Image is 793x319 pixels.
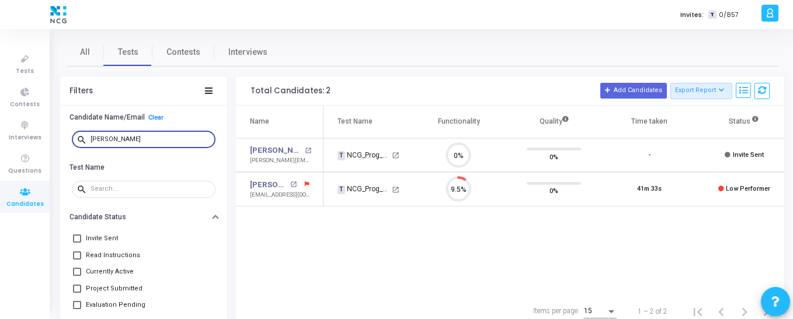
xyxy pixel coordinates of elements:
h6: Candidate Name/Email [69,113,145,122]
span: Evaluation Pending [86,298,145,312]
span: Currently Active [86,265,134,279]
button: Add Candidates [600,83,667,98]
span: Contests [166,46,200,58]
th: Status [697,106,792,138]
div: 41m 33s [637,184,662,194]
a: [PERSON_NAME] [250,145,302,156]
mat-icon: open_in_new [290,181,297,188]
div: Time taken [631,115,667,128]
div: Filters [69,86,93,96]
mat-icon: open_in_new [305,148,311,154]
button: Candidate Status [60,208,227,226]
button: Export Report [670,83,733,99]
span: Interviews [9,133,41,143]
div: Name [250,115,269,128]
a: Clear [148,114,164,121]
mat-icon: open_in_new [392,152,399,159]
span: Invite Sent [86,232,118,246]
span: 0% [549,150,558,162]
div: NCG_Prog_JavaFS_2025_Test [338,150,390,160]
h6: Test Name [69,163,105,172]
th: Test Name [324,106,411,138]
div: Total Candidates: 2 [251,86,331,96]
mat-icon: search [76,184,91,194]
label: Invites: [680,10,704,20]
mat-select: Items per page: [584,307,617,316]
img: logo [47,3,69,26]
div: - [648,150,651,160]
span: All [80,46,90,58]
div: 1 – 2 of 2 [638,306,667,317]
span: Questions [8,166,41,176]
span: 0% [549,185,558,197]
h6: Candidate Status [69,213,126,222]
span: 0/857 [719,10,739,20]
span: Tests [118,46,138,58]
span: Tests [16,66,34,76]
span: Interviews [228,46,267,58]
div: [PERSON_NAME][EMAIL_ADDRESS][DOMAIN_NAME] [250,156,311,165]
th: Functionality [411,106,506,138]
span: Candidates [6,199,44,209]
span: Contests [10,100,40,110]
div: NCG_Prog_JavaFS_2025_Test [338,184,390,194]
input: Search... [91,136,211,143]
button: Test Name [60,158,227,176]
span: Invite Sent [733,151,764,159]
span: Low Performer [726,185,770,192]
a: [PERSON_NAME] [250,179,287,191]
input: Search... [91,185,211,192]
mat-icon: search [76,134,91,145]
span: Project Submitted [86,282,142,296]
button: Candidate Name/EmailClear [60,108,227,127]
div: Items per page: [533,306,579,316]
span: Read Instructions [86,248,140,262]
span: T [338,151,345,160]
mat-icon: open_in_new [392,186,399,194]
span: 15 [584,307,592,315]
span: T [708,10,716,19]
span: T [338,185,345,195]
div: [EMAIL_ADDRESS][DOMAIN_NAME] [250,191,311,199]
th: Quality [506,106,601,138]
